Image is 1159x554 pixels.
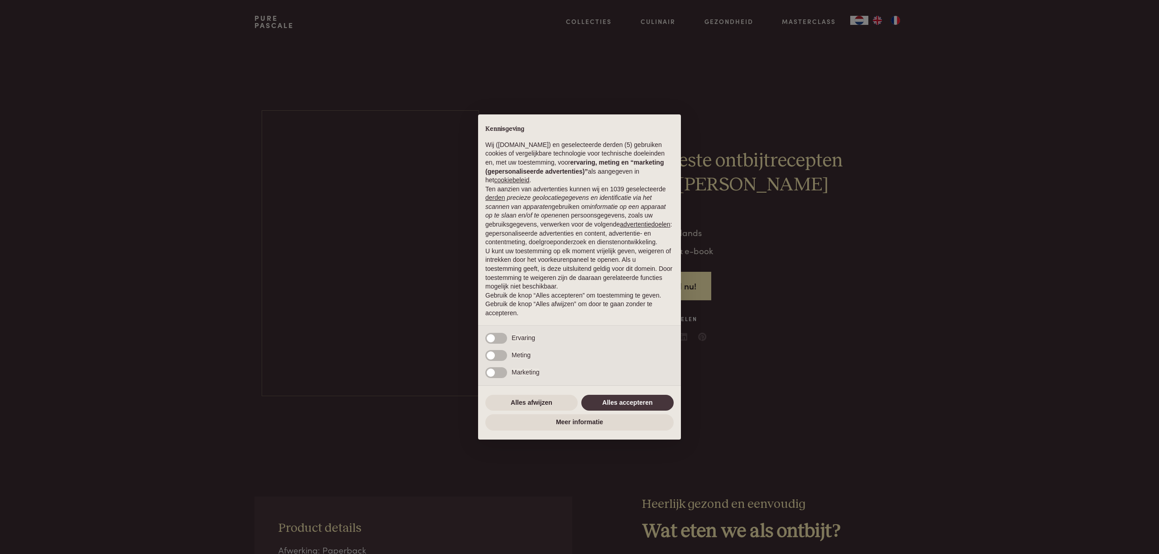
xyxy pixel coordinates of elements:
[485,194,651,210] em: precieze geolocatiegegevens en identificatie via het scannen van apparaten
[485,141,674,185] p: Wij ([DOMAIN_NAME]) en geselecteerde derden (5) gebruiken cookies of vergelijkbare technologie vo...
[485,203,666,219] em: informatie op een apparaat op te slaan en/of te openen
[512,351,531,359] span: Meting
[485,185,674,247] p: Ten aanzien van advertenties kunnen wij en 1039 geselecteerde gebruiken om en persoonsgegevens, z...
[485,125,674,133] h2: Kennisgeving
[494,176,529,184] a: cookiebeleid
[485,159,664,175] strong: ervaring, meting en “marketing (gepersonaliseerde advertenties)”
[512,369,539,376] span: Marketing
[485,395,578,411] button: Alles afwijzen
[512,334,535,341] span: Ervaring
[620,220,670,229] button: advertentiedoelen
[485,247,674,291] p: U kunt uw toestemming op elk moment vrijelijk geven, weigeren of intrekken door het voorkeurenpan...
[485,291,674,318] p: Gebruik de knop “Alles accepteren” om toestemming te geven. Gebruik de knop “Alles afwijzen” om d...
[581,395,674,411] button: Alles accepteren
[485,414,674,431] button: Meer informatie
[485,194,505,203] button: derden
